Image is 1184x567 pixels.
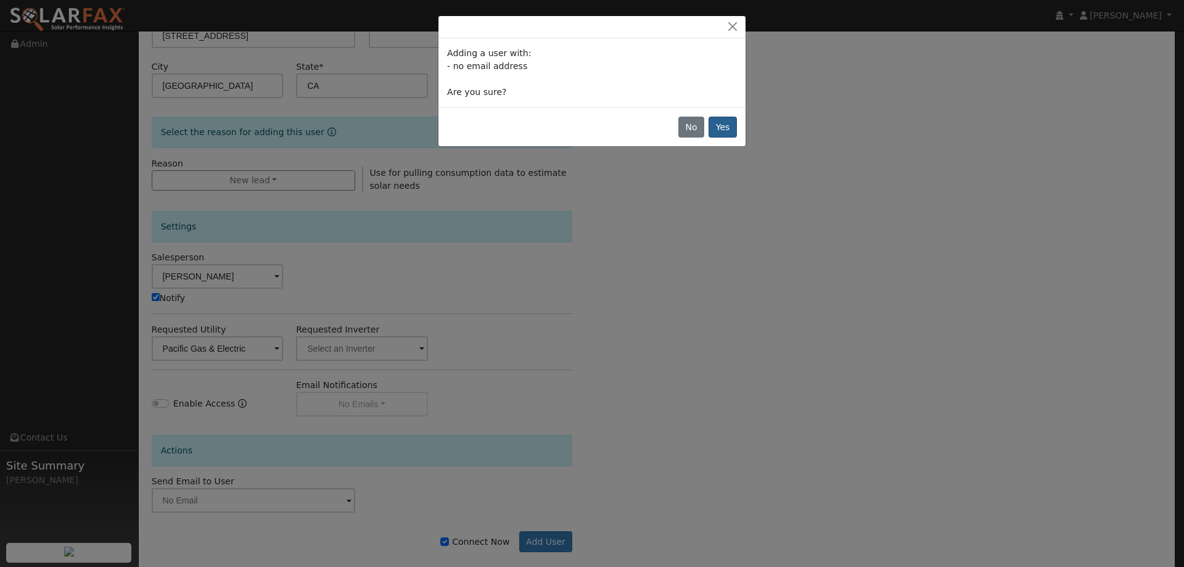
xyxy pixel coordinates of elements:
[724,20,741,33] button: Close
[447,48,531,58] span: Adding a user with:
[447,61,527,71] span: - no email address
[447,87,506,97] span: Are you sure?
[709,117,737,138] button: Yes
[678,117,704,138] button: No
